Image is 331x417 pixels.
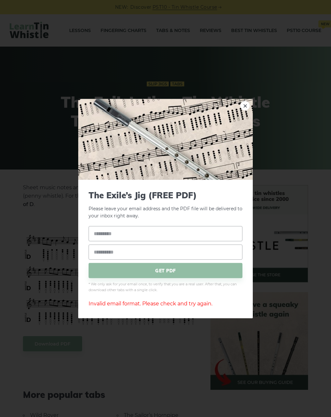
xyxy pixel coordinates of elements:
[89,281,242,293] span: * We only ask for your email once, to verify that you are a real user. After that, you can downlo...
[240,101,250,110] a: ×
[89,300,242,308] div: Invalid email format. Please check and try again.
[78,99,253,180] img: Tin Whistle Tab Preview
[89,190,242,220] p: Please leave your email address and the PDF file will be delivered to your inbox right away.
[89,263,242,278] span: GET PDF
[89,190,242,200] span: The Exile’s Jig (FREE PDF)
